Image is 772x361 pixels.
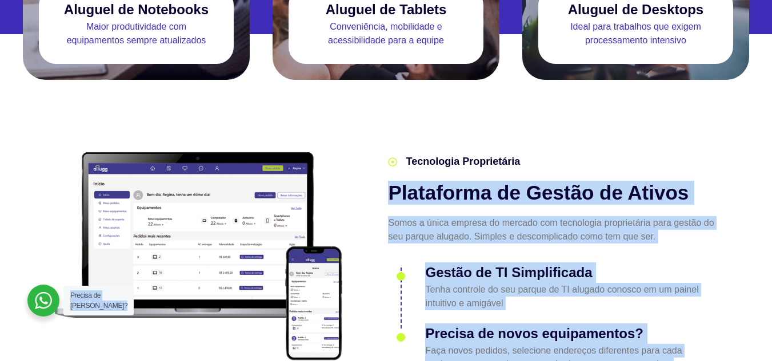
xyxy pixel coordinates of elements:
[566,215,772,361] iframe: Chat Widget
[388,216,718,244] p: Somos a única empresa do mercado com tecnologia proprietária para gestão do seu parque alugado. S...
[425,262,718,283] h3: Gestão de TI Simplificada
[538,20,733,47] p: Ideal para trabalhos que exigem processamento intensivo
[568,2,703,17] h3: Aluguel de Desktops
[425,283,718,310] p: Tenha controle do seu parque de TI alugado conosco em um painel intuitivo e amigável
[70,291,127,310] span: Precisa de [PERSON_NAME]?
[403,154,520,169] span: Tecnologia Proprietária
[566,215,772,361] div: Widget de chat
[289,20,483,47] p: Conveniência, mobilidade e acessibilidade para a equipe
[64,2,209,17] h3: Aluguel de Notebooks
[388,181,718,205] h2: Plataforma de Gestão de Ativos
[39,20,234,47] p: Maior produtividade com equipamentos sempre atualizados
[326,2,447,17] h3: Aluguel de Tablets
[425,323,718,344] h3: Precisa de novos equipamentos?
